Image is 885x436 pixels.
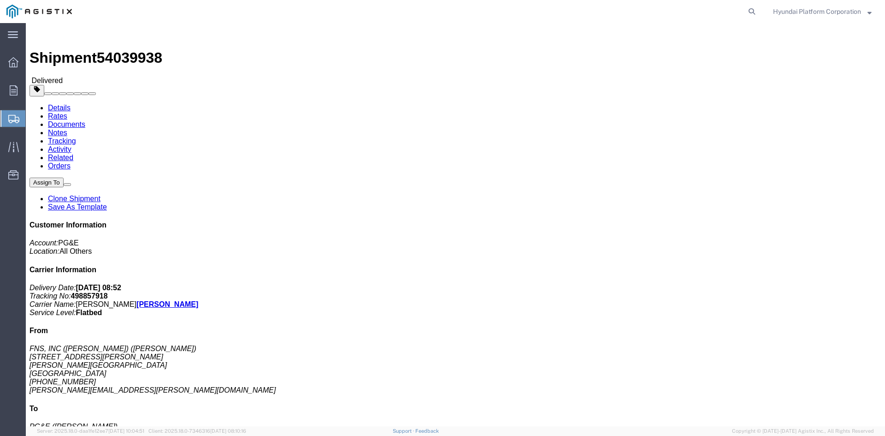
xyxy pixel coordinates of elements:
span: Copyright © [DATE]-[DATE] Agistix Inc., All Rights Reserved [732,427,874,435]
span: [DATE] 10:04:51 [108,428,144,434]
span: Client: 2025.18.0-7346316 [148,428,246,434]
button: Hyundai Platform Corporation [773,6,872,17]
iframe: FS Legacy Container [26,23,885,426]
span: Server: 2025.18.0-daa1fe12ee7 [37,428,144,434]
span: [DATE] 08:10:16 [210,428,246,434]
img: logo [6,5,72,18]
a: Support [393,428,416,434]
span: Hyundai Platform Corporation [773,6,861,17]
a: Feedback [415,428,439,434]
